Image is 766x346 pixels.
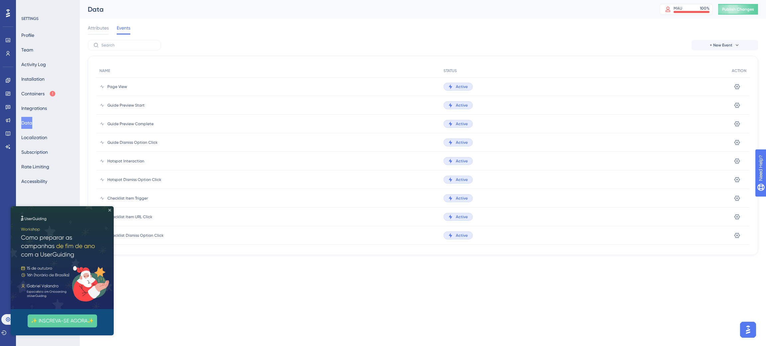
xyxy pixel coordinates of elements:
span: STATUS [444,68,457,73]
button: Containers [21,88,56,100]
iframe: UserGuiding AI Assistant Launcher [738,320,758,340]
span: Checklist Dismiss Option Click [107,233,164,238]
span: Events [117,24,130,32]
button: + New Event [692,40,758,50]
div: MAU [674,6,682,11]
span: Checklist Item Trigger [107,196,148,201]
span: Active [456,103,468,108]
span: Publish Changes [722,7,754,12]
button: Publish Changes [718,4,758,15]
button: Profile [21,29,34,41]
div: Data [88,5,643,14]
span: ACTION [732,68,746,73]
button: Accessibility [21,175,47,187]
span: Active [456,233,468,238]
span: + New Event [710,43,732,48]
span: Active [456,158,468,164]
span: Attributes [88,24,109,32]
button: Team [21,44,33,56]
button: Integrations [21,102,47,114]
button: Activity Log [21,58,46,70]
button: Installation [21,73,45,85]
span: NAME [99,68,110,73]
div: Close Preview [98,3,100,5]
span: Checklist Item URL Click [107,214,152,219]
span: Guide Preview Start [107,103,145,108]
span: Active [456,196,468,201]
span: Need Help? [16,2,42,10]
button: ✨ INSCREVA-SE AGORA✨ [17,108,86,121]
span: Active [456,84,468,89]
div: 100 % [700,6,709,11]
span: Active [456,121,468,127]
span: Guide Dismiss Option Click [107,140,158,145]
span: Active [456,177,468,182]
button: Subscription [21,146,48,158]
button: Data [21,117,32,129]
div: SETTINGS [21,16,75,21]
input: Search [101,43,155,47]
span: Hotspot Dismiss Option Click [107,177,161,182]
button: Rate Limiting [21,161,49,173]
span: Page View [107,84,127,89]
span: Guide Preview Complete [107,121,154,127]
span: Active [456,214,468,219]
span: Hotspot Interaction [107,158,144,164]
span: Active [456,140,468,145]
button: Localization [21,131,47,143]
